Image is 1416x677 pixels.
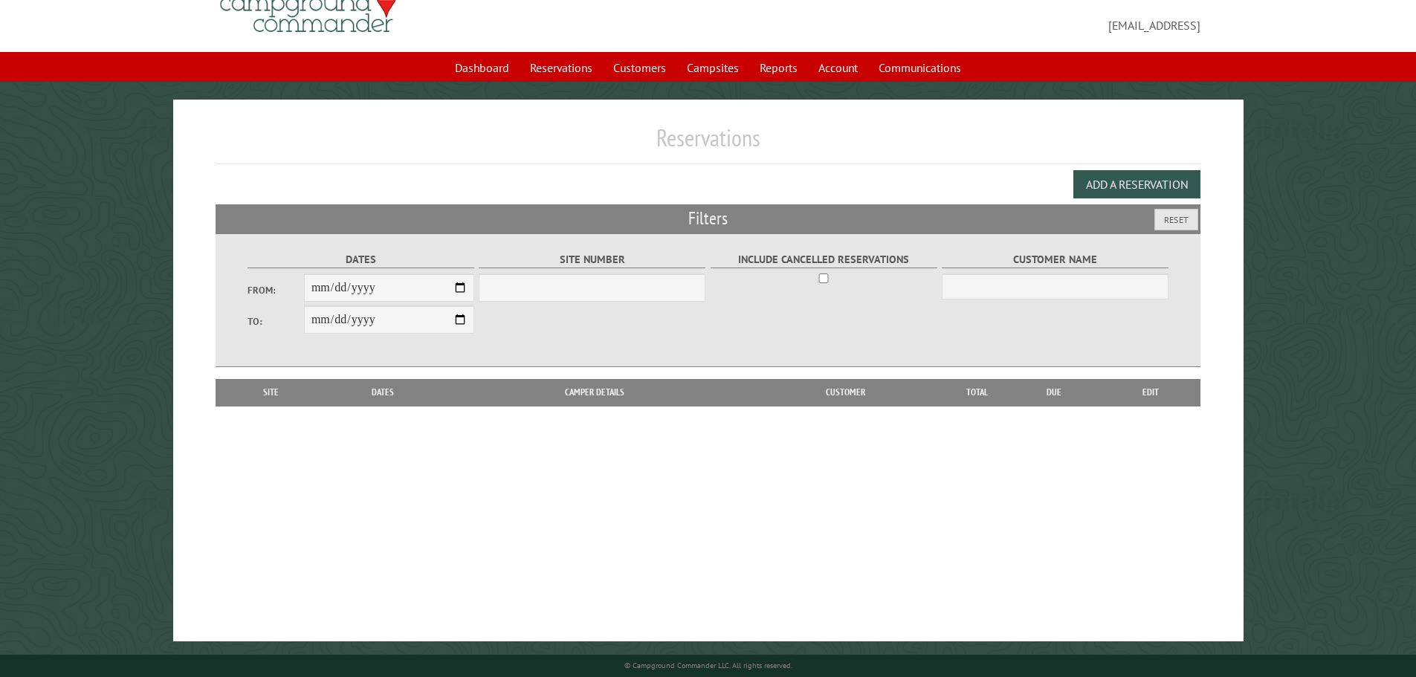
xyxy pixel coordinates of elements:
[711,251,937,268] label: Include Cancelled Reservations
[248,251,474,268] label: Dates
[870,54,970,82] a: Communications
[216,123,1201,164] h1: Reservations
[1073,170,1200,198] button: Add a Reservation
[751,54,806,82] a: Reports
[1154,209,1198,230] button: Reset
[743,379,948,406] th: Customer
[1101,379,1201,406] th: Edit
[678,54,748,82] a: Campsites
[1007,379,1101,406] th: Due
[942,251,1168,268] label: Customer Name
[948,379,1007,406] th: Total
[248,314,304,328] label: To:
[604,54,675,82] a: Customers
[216,204,1201,233] h2: Filters
[223,379,320,406] th: Site
[624,661,792,670] small: © Campground Commander LLC. All rights reserved.
[248,283,304,297] label: From:
[447,379,743,406] th: Camper Details
[320,379,447,406] th: Dates
[809,54,867,82] a: Account
[446,54,518,82] a: Dashboard
[479,251,705,268] label: Site Number
[521,54,601,82] a: Reservations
